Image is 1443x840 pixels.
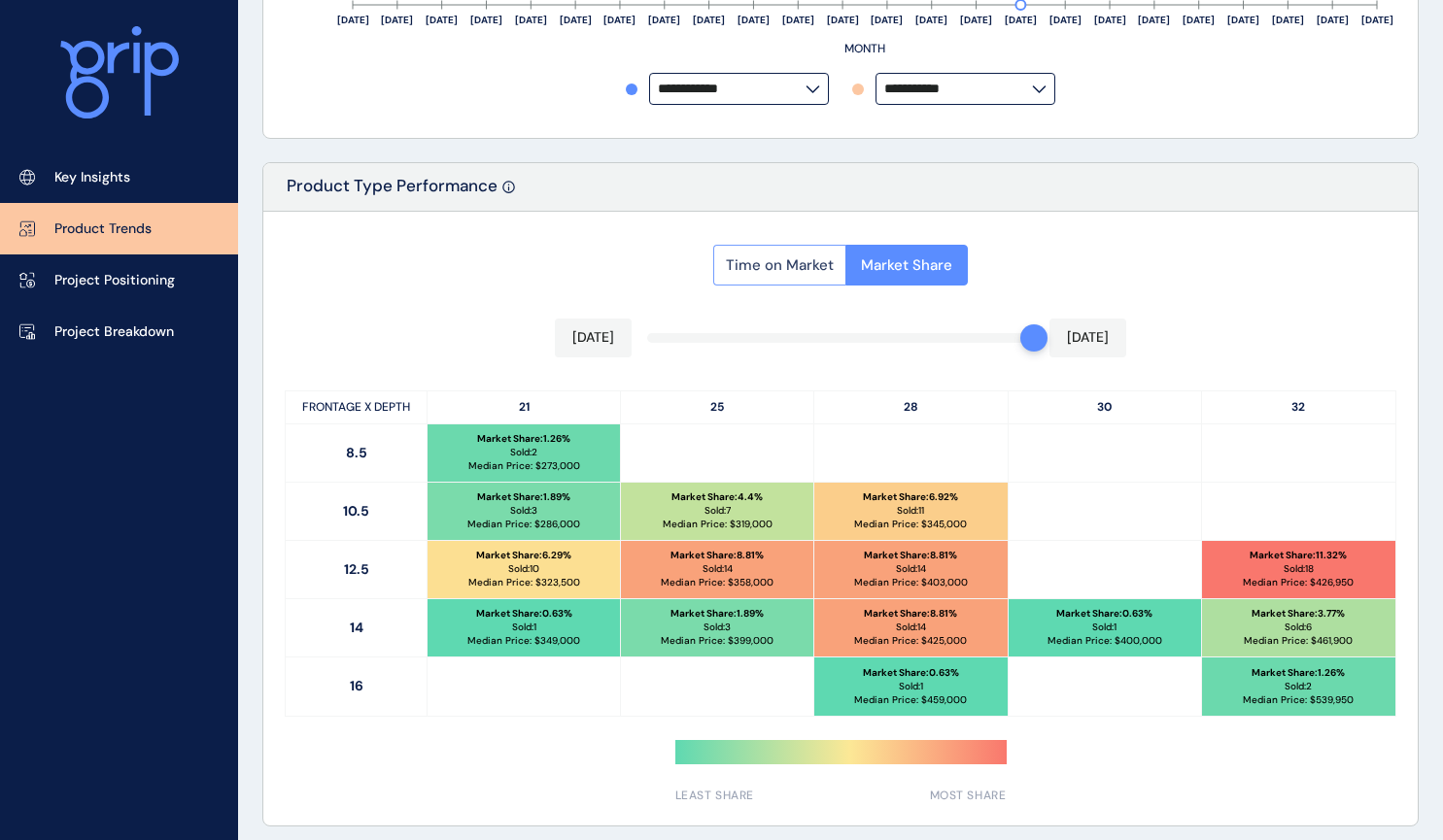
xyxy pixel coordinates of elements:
[896,562,926,576] p: Sold: 14
[286,657,428,716] p: 16
[704,504,731,518] p: Sold: 7
[871,14,903,26] text: [DATE]
[512,621,536,634] p: Sold: 1
[572,328,614,348] p: [DATE]
[1202,391,1395,423] p: 32
[827,14,859,26] text: [DATE]
[1048,634,1162,648] p: Median Price: $ 400,000
[896,621,926,634] p: Sold: 14
[1317,14,1349,26] text: [DATE]
[286,424,428,482] p: 8.5
[1227,14,1259,26] text: [DATE]
[286,483,428,540] p: 10.5
[863,490,958,504] p: Market Share : 6.92 %
[854,693,967,707] p: Median Price: $ 459,000
[286,391,428,423] p: FRONTAGE X DEPTH
[287,175,498,211] p: Product Type Performance
[845,245,968,286] button: Market Share
[854,518,967,531] p: Median Price: $ 345,000
[477,432,570,446] p: Market Share : 1.26 %
[1272,14,1304,26] text: [DATE]
[426,14,458,26] text: [DATE]
[703,562,733,576] p: Sold: 14
[854,576,968,589] p: Median Price: $ 403,000
[54,322,174,342] p: Project Breakdown
[1243,693,1354,707] p: Median Price: $ 539,950
[1049,14,1082,26] text: [DATE]
[467,518,580,531] p: Median Price: $ 286,000
[1183,14,1215,26] text: [DATE]
[1252,666,1345,680] p: Market Share : 1.26 %
[1009,391,1202,423] p: 30
[814,391,1008,423] p: 28
[844,41,885,56] text: MONTH
[381,14,413,26] text: [DATE]
[899,680,923,693] p: Sold: 1
[1094,14,1126,26] text: [DATE]
[1250,549,1347,562] p: Market Share : 11.32 %
[704,621,731,634] p: Sold: 3
[864,607,957,621] p: Market Share : 8.81 %
[286,541,428,598] p: 12.5
[1361,14,1393,26] text: [DATE]
[515,14,547,26] text: [DATE]
[930,788,1007,804] span: MOST SHARE
[1285,621,1312,634] p: Sold: 6
[915,14,947,26] text: [DATE]
[1005,14,1037,26] text: [DATE]
[1252,607,1345,621] p: Market Share : 3.77 %
[693,14,725,26] text: [DATE]
[621,391,814,423] p: 25
[897,504,924,518] p: Sold: 11
[603,14,636,26] text: [DATE]
[476,549,571,562] p: Market Share : 6.29 %
[476,607,572,621] p: Market Share : 0.63 %
[1284,562,1314,576] p: Sold: 18
[467,634,580,648] p: Median Price: $ 349,000
[661,576,773,589] p: Median Price: $ 358,000
[1067,328,1109,348] p: [DATE]
[782,14,814,26] text: [DATE]
[1244,634,1353,648] p: Median Price: $ 461,900
[428,391,621,423] p: 21
[670,607,764,621] p: Market Share : 1.89 %
[510,446,537,459] p: Sold: 2
[477,490,570,504] p: Market Share : 1.89 %
[1243,576,1354,589] p: Median Price: $ 426,950
[661,634,773,648] p: Median Price: $ 399,000
[54,271,175,290] p: Project Positioning
[861,255,952,275] span: Market Share
[713,245,845,286] button: Time on Market
[663,518,773,531] p: Median Price: $ 319,000
[337,14,369,26] text: [DATE]
[863,666,959,680] p: Market Share : 0.63 %
[286,599,428,656] p: 14
[468,576,580,589] p: Median Price: $ 323,500
[671,490,763,504] p: Market Share : 4.4 %
[54,219,152,239] p: Product Trends
[648,14,680,26] text: [DATE]
[510,504,537,518] p: Sold: 3
[560,14,592,26] text: [DATE]
[675,788,755,804] span: LEAST SHARE
[1138,14,1170,26] text: [DATE]
[670,549,764,562] p: Market Share : 8.81 %
[960,14,992,26] text: [DATE]
[1092,621,1117,634] p: Sold: 1
[468,459,580,473] p: Median Price: $ 273,000
[508,562,539,576] p: Sold: 10
[1285,680,1312,693] p: Sold: 2
[470,14,502,26] text: [DATE]
[864,549,957,562] p: Market Share : 8.81 %
[738,14,770,26] text: [DATE]
[54,168,130,187] p: Key Insights
[854,634,967,648] p: Median Price: $ 425,000
[1056,607,1152,621] p: Market Share : 0.63 %
[726,255,834,275] span: Time on Market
